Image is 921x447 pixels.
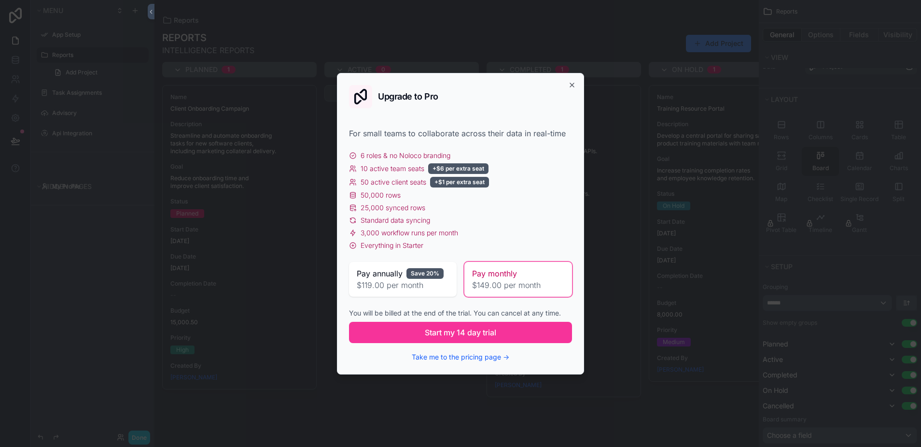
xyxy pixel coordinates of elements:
span: Standard data syncing [361,216,430,225]
span: 10 active team seats [361,164,424,173]
span: 50 active client seats [361,177,426,187]
button: Close [568,81,576,89]
span: Everything in Starter [361,241,423,250]
div: +$1 per extra seat [430,177,489,187]
button: Start my 14 day trial [349,322,572,343]
span: 6 roles & no Noloco branding [361,151,450,160]
span: $119.00 per month [357,279,449,291]
span: $149.00 per month [472,279,564,291]
span: Pay annually [357,268,403,279]
button: Take me to the pricing page → [412,352,509,362]
span: Pay monthly [472,268,517,279]
div: For small teams to collaborate across their data in real-time [349,128,572,139]
h2: Upgrade to Pro [378,92,438,101]
span: 50,000 rows [361,190,401,200]
span: 3,000 workflow runs per month [361,228,458,238]
div: You will be billed at the end of the trial. You can cancel at any time. [349,308,572,318]
span: Start my 14 day trial [425,327,496,338]
div: +$6 per extra seat [428,163,488,174]
div: Save 20% [406,268,444,279]
span: 25,000 synced rows [361,203,425,213]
